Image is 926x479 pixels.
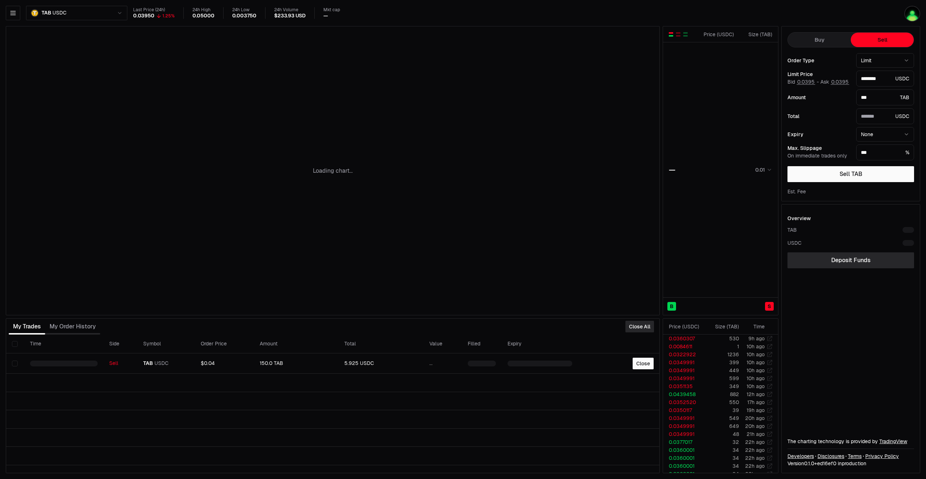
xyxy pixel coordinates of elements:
[274,7,306,13] div: 24h Volume
[747,359,765,366] time: 10h ago
[705,462,739,470] td: 34
[817,460,836,467] span: ed16ef08357c4fac6bcb8550235135a1bae36155
[663,358,705,366] td: 0.0349991
[705,382,739,390] td: 349
[745,439,765,445] time: 22h ago
[705,358,739,366] td: 399
[133,13,154,19] div: 0.03950
[787,226,797,234] div: TAB
[663,438,705,446] td: 0.0377017
[705,470,739,478] td: 34
[625,321,654,332] button: Close All
[9,319,45,334] button: My Trades
[670,303,674,310] span: B
[787,188,806,195] div: Est. Fee
[663,446,705,454] td: 0.0360001
[24,335,103,353] th: Time
[787,132,850,137] div: Expiry
[748,335,765,342] time: 9h ago
[232,7,257,13] div: 24h Low
[740,31,772,38] div: Size ( TAB )
[705,430,739,438] td: 48
[663,350,705,358] td: 0.0322922
[705,454,739,462] td: 34
[753,165,772,174] button: 0.01
[831,79,849,85] button: 0.0395
[705,366,739,374] td: 449
[323,7,340,13] div: Mkt cap
[788,33,851,47] button: Buy
[787,95,850,100] div: Amount
[274,13,306,19] div: $233.93 USD
[429,360,456,367] div: ...
[705,438,739,446] td: 32
[745,415,765,421] time: 20h ago
[260,360,333,367] div: 150.0 TAB
[254,335,339,353] th: Amount
[705,374,739,382] td: 599
[424,335,462,353] th: Value
[745,455,765,461] time: 22h ago
[109,360,132,367] div: Sell
[747,375,765,382] time: 10h ago
[133,7,175,13] div: Last Price (24h)
[747,351,765,358] time: 10h ago
[154,360,169,367] span: USDC
[856,144,914,160] div: %
[502,335,578,353] th: Expiry
[669,323,705,330] div: Price ( USDC )
[817,453,844,460] a: Disclosures
[856,53,914,68] button: Limit
[745,323,765,330] div: Time
[705,350,739,358] td: 1236
[675,31,681,37] button: Show Sell Orders Only
[787,58,850,63] div: Order Type
[797,79,815,85] button: 0.0395
[879,438,907,445] a: TradingView
[232,13,257,19] div: 0.003750
[747,343,765,350] time: 10h ago
[787,146,850,151] div: Max. Slippage
[787,438,914,445] div: The charting technology is provided by
[313,167,353,175] p: Loading chart...
[747,399,765,406] time: 17h ago
[856,108,914,124] div: USDC
[663,430,705,438] td: 0.0349991
[339,335,424,353] th: Total
[747,383,765,390] time: 10h ago
[633,358,654,369] button: Close
[663,382,705,390] td: 0.0351135
[462,335,501,353] th: Filled
[745,463,765,469] time: 22h ago
[663,398,705,406] td: 0.0352520
[768,303,771,310] span: S
[787,215,811,222] div: Overview
[663,374,705,382] td: 0.0349991
[663,470,705,478] td: 0.0360001
[192,13,214,19] div: 0.05000
[787,72,850,77] div: Limit Price
[865,453,899,460] a: Privacy Policy
[344,360,418,367] div: 5.925 USDC
[323,13,328,19] div: —
[683,31,688,37] button: Show Buy Orders Only
[747,367,765,374] time: 10h ago
[848,453,862,460] a: Terms
[820,79,849,85] span: Ask
[745,423,765,429] time: 20h ago
[745,447,765,453] time: 22h ago
[702,31,734,38] div: Price ( USDC )
[201,360,215,366] span: $0.04
[663,390,705,398] td: 0.0439458
[705,335,739,343] td: 530
[747,407,765,413] time: 19h ago
[705,422,739,430] td: 649
[31,9,39,17] img: TAB.png
[705,446,739,454] td: 34
[663,406,705,414] td: 0.0350117
[747,391,765,398] time: 12h ago
[787,114,850,119] div: Total
[787,239,802,247] div: USDC
[12,341,18,347] button: Select all
[192,7,214,13] div: 24h High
